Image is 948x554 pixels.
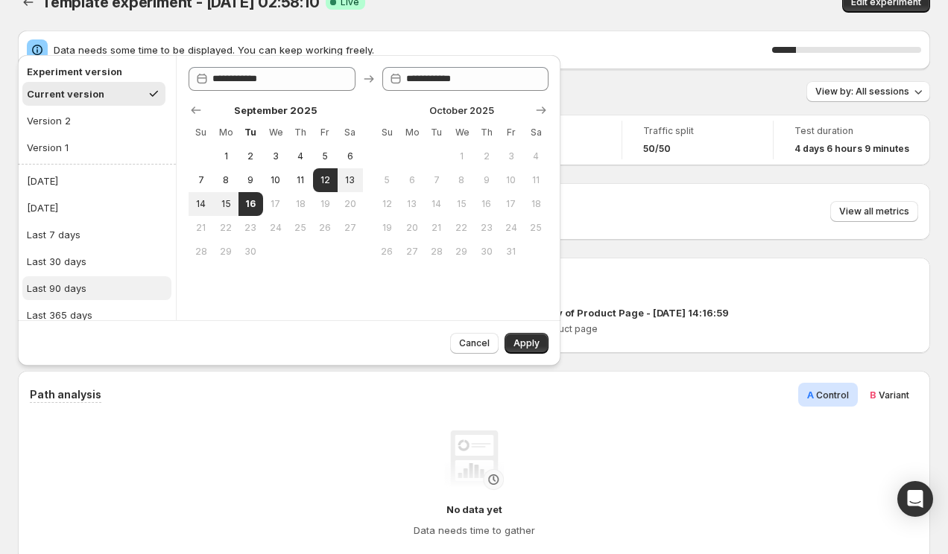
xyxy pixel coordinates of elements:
[313,192,338,216] button: Friday September 19 2025
[455,198,468,210] span: 15
[524,121,549,144] th: Saturday
[263,192,288,216] button: Wednesday September 17 2025
[22,276,171,300] button: Last 90 days
[186,100,206,121] button: Show previous month, August 2025
[424,168,449,192] button: Tuesday October 7 2025
[375,192,399,216] button: Sunday October 12 2025
[269,222,282,234] span: 24
[405,198,418,210] span: 13
[643,124,752,156] a: Traffic split50/50
[22,303,171,327] button: Last 365 days
[294,198,306,210] span: 18
[294,127,306,138] span: Th
[513,337,540,349] span: Apply
[238,192,263,216] button: End of range Today Tuesday September 16 2025
[238,168,263,192] button: Tuesday September 9 2025
[269,198,282,210] span: 17
[815,86,909,98] span: View by: All sessions
[499,168,523,192] button: Friday October 10 2025
[263,216,288,240] button: Wednesday September 24 2025
[399,168,424,192] button: Monday October 6 2025
[505,127,517,138] span: Fr
[27,281,86,296] div: Last 90 days
[839,206,909,217] span: View all metrics
[344,150,356,162] span: 6
[22,109,165,133] button: Version 2
[537,323,919,335] p: Product page
[319,150,332,162] span: 5
[430,222,443,234] span: 21
[288,144,312,168] button: Thursday September 4 2025
[244,198,257,210] span: 16
[319,222,332,234] span: 26
[405,174,418,186] span: 6
[455,222,468,234] span: 22
[27,140,69,155] div: Version 1
[27,200,58,215] div: [DATE]
[480,150,493,162] span: 2
[449,240,474,264] button: Wednesday October 29 2025
[430,127,443,138] span: Tu
[238,121,263,144] th: Tuesday
[27,113,71,128] div: Version 2
[499,240,523,264] button: Friday October 31 2025
[313,216,338,240] button: Friday September 26 2025
[219,174,232,186] span: 8
[294,174,306,186] span: 11
[195,222,207,234] span: 21
[459,337,490,349] span: Cancel
[27,308,92,322] div: Last 365 days
[530,150,543,162] span: 4
[319,174,332,186] span: 12
[244,127,257,138] span: Tu
[643,125,752,137] span: Traffic split
[219,246,232,258] span: 29
[430,198,443,210] span: 14
[313,168,338,192] button: Start of range Friday September 12 2025
[344,174,356,186] span: 13
[449,168,474,192] button: Wednesday October 8 2025
[430,246,443,258] span: 28
[375,121,399,144] th: Sunday
[30,387,101,402] h3: Path analysis
[375,240,399,264] button: Sunday October 26 2025
[263,144,288,168] button: Wednesday September 3 2025
[430,174,443,186] span: 7
[219,150,232,162] span: 1
[269,127,282,138] span: We
[505,198,517,210] span: 17
[530,198,543,210] span: 18
[455,246,468,258] span: 29
[375,168,399,192] button: Sunday October 5 2025
[263,168,288,192] button: Wednesday September 10 2025
[22,196,171,220] button: [DATE]
[424,192,449,216] button: Tuesday October 14 2025
[474,192,499,216] button: Thursday October 16 2025
[213,216,238,240] button: Monday September 22 2025
[480,127,493,138] span: Th
[338,144,362,168] button: Saturday September 6 2025
[816,389,849,401] span: Control
[269,174,282,186] span: 10
[474,144,499,168] button: Thursday October 2 2025
[195,174,207,186] span: 7
[219,127,232,138] span: Mo
[399,192,424,216] button: Monday October 13 2025
[794,143,909,155] span: 4 days 6 hours 9 minutes
[189,240,213,264] button: Sunday September 28 2025
[414,523,535,538] h4: Data needs time to gather
[530,174,543,186] span: 11
[213,240,238,264] button: Monday September 29 2025
[288,121,312,144] th: Thursday
[455,127,468,138] span: We
[238,144,263,168] button: Tuesday September 2 2025
[524,216,549,240] button: Saturday October 25 2025
[455,174,468,186] span: 8
[319,127,332,138] span: Fr
[474,216,499,240] button: Thursday October 23 2025
[450,333,499,354] button: Cancel
[794,124,909,156] a: Test duration4 days 6 hours 9 minutes
[27,173,58,188] div: [DATE]
[794,125,909,137] span: Test duration
[480,198,493,210] span: 16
